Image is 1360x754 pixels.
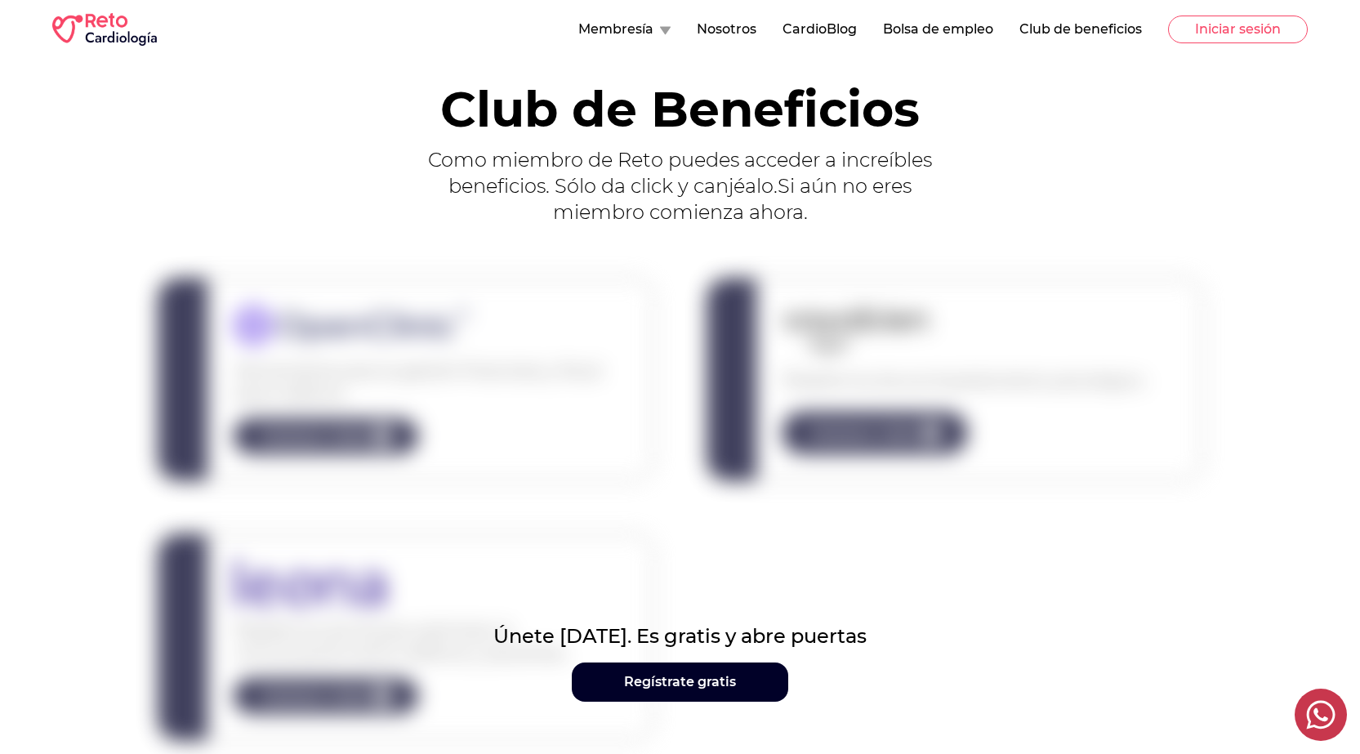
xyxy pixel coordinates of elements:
[697,20,756,39] button: Nosotros
[406,147,955,225] p: Como miembro de Reto puedes acceder a increíbles beneficios. Sólo da click y canjéalo. Si aún no ...
[1019,20,1142,39] button: Club de beneficios
[578,20,671,39] button: Membresía
[7,623,1353,649] p: Únete [DATE]. Es gratis y abre puertas
[883,20,993,39] button: Bolsa de empleo
[572,663,788,702] a: Regístrate gratis
[52,59,1308,134] h1: Club de Beneficios
[1168,16,1308,43] button: Iniciar sesión
[52,13,157,46] img: RETO Cardio Logo
[783,20,857,39] button: CardioBlog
